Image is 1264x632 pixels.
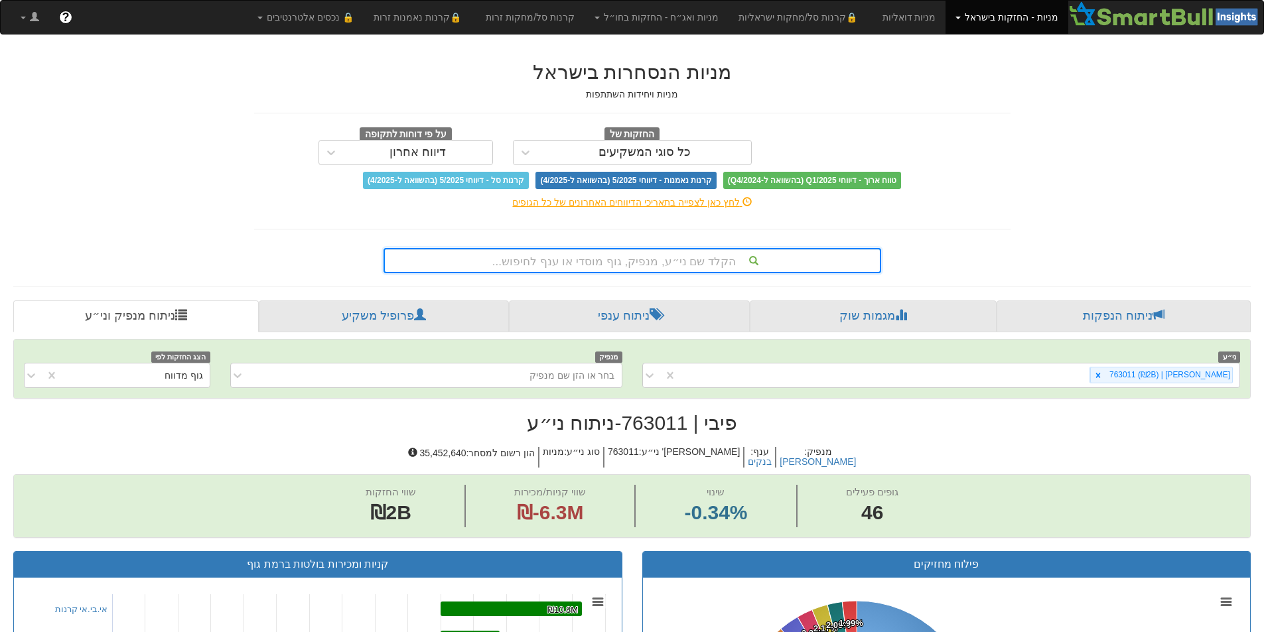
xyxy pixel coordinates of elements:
a: ניתוח מנפיק וני״ע [13,300,259,332]
div: גוף מדווח [165,369,203,382]
h5: [PERSON_NAME]' ני״ע : 763011 [603,447,743,468]
span: הצג החזקות לפי [151,351,210,363]
span: -0.34% [684,499,747,527]
h5: ענף : [743,447,775,468]
a: ? [49,1,82,34]
a: מגמות שוק [750,300,996,332]
span: 46 [846,499,898,527]
h3: פילוח מחזיקים [653,558,1241,570]
span: על פי דוחות לתקופה [360,127,452,142]
span: שינוי [707,486,725,497]
div: דיווח אחרון [389,146,446,159]
img: Smartbull [1068,1,1263,27]
a: 🔒קרנות נאמנות זרות [364,1,476,34]
h2: מניות הנסחרות בישראל [254,61,1011,83]
a: קרנות סל/מחקות זרות [476,1,585,34]
span: ₪-6.3M [517,501,584,523]
span: מנפיק [595,351,622,363]
span: ני״ע [1218,351,1240,363]
div: הקלד שם ני״ע, מנפיק, גוף מוסדי או ענף לחיפוש... [385,249,880,272]
span: טווח ארוך - דיווחי Q1/2025 (בהשוואה ל-Q4/2024) [723,172,901,189]
tspan: 1.99% [839,618,863,628]
tspan: ₪10.8M [547,605,578,615]
div: כל סוגי המשקיעים [598,146,691,159]
div: לחץ כאן לצפייה בתאריכי הדיווחים האחרונים של כל הגופים [244,196,1020,209]
span: החזקות של [604,127,660,142]
a: מניות - החזקות בישראל [946,1,1068,34]
a: ניתוח הנפקות [997,300,1251,332]
span: קרנות סל - דיווחי 5/2025 (בהשוואה ל-4/2025) [363,172,529,189]
h5: מניות ויחידות השתתפות [254,90,1011,99]
a: מניות דואליות [873,1,946,34]
a: 🔒קרנות סל/מחקות ישראליות [729,1,872,34]
h2: פיבי | 763011 - ניתוח ני״ע [13,412,1251,434]
h5: מנפיק : [775,447,859,468]
span: גופים פעילים [846,486,898,497]
span: ₪2B [370,501,411,523]
span: ? [62,11,69,24]
tspan: 2.05% [826,620,851,630]
button: [PERSON_NAME] [780,457,856,467]
a: ניתוח ענפי [509,300,750,332]
a: מניות ואג״ח - החזקות בחו״ל [585,1,729,34]
div: בחר או הזן שם מנפיק [529,369,615,382]
h3: קניות ומכירות בולטות ברמת גוף [24,558,612,570]
span: שווי החזקות [366,486,416,497]
div: [PERSON_NAME] | 763011 (₪2B) [1105,367,1232,383]
span: קרנות נאמנות - דיווחי 5/2025 (בהשוואה ל-4/2025) [535,172,716,189]
a: 🔒 נכסים אלטרנטיבים [247,1,364,34]
a: פרופיל משקיע [259,300,508,332]
button: בנקים [748,457,772,467]
span: שווי קניות/מכירות [514,486,585,497]
a: אי.בי.אי קרנות [55,604,108,614]
h5: הון רשום למסחר : 35,452,640 [405,447,539,468]
h5: סוג ני״ע : מניות [538,447,603,468]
